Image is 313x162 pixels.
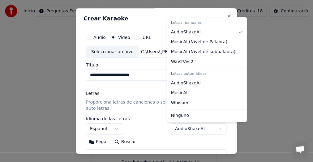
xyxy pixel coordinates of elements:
span: MusicAI ( Nivel de subpalabra ) [171,49,236,55]
label: Título [86,63,227,67]
span: MusicAI ( Nivel de Palabra ) [171,39,228,45]
div: Letras manuales [169,19,246,27]
span: AudioShakeAI [171,80,201,86]
div: Seleccionar archivo [86,46,139,58]
div: C:\Users\[PERSON_NAME] SHOW\OneDrive\Escritorio\aTubeCatcher\[PERSON_NAME]\[PERSON_NAME]-(la bote... [139,49,226,55]
label: Idioma de las Letras [86,117,130,121]
label: Video [118,35,130,40]
p: Proporciona letras de canciones o selecciona un modelo de auto letras [86,99,217,112]
span: Whisper [171,100,189,106]
div: Letras [86,91,99,97]
span: Wav2Vec2 [171,59,193,65]
span: AudioShakeAI [171,29,201,35]
button: Buscar [111,137,139,147]
button: Pegar [86,137,111,147]
div: Letras automáticas [169,70,246,78]
span: MusicAI [171,90,188,96]
label: Audio [93,35,106,40]
h2: Crear Karaoke [84,16,229,21]
span: Ninguno [171,113,189,119]
label: URL [143,35,152,40]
